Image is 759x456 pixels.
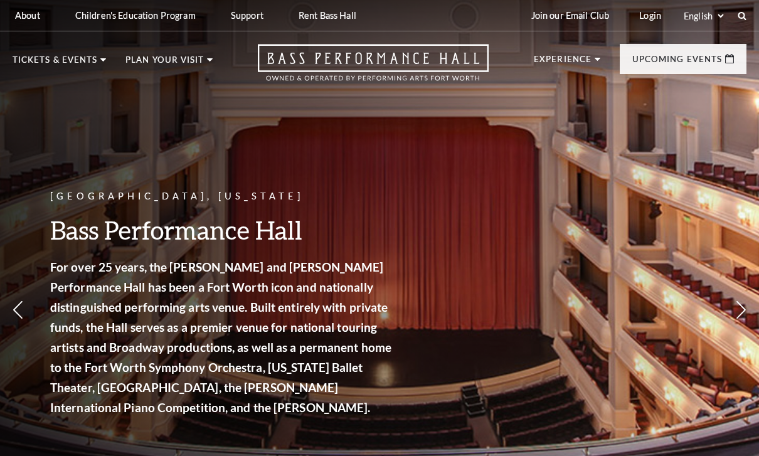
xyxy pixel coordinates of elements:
p: Children's Education Program [75,10,196,21]
p: About [15,10,40,21]
p: Rent Bass Hall [299,10,356,21]
p: Experience [534,55,592,70]
p: Tickets & Events [13,56,97,71]
p: Support [231,10,263,21]
p: Plan Your Visit [125,56,204,71]
p: [GEOGRAPHIC_DATA], [US_STATE] [50,189,395,204]
p: Upcoming Events [632,55,722,70]
select: Select: [681,10,726,22]
strong: For over 25 years, the [PERSON_NAME] and [PERSON_NAME] Performance Hall has been a Fort Worth ico... [50,260,391,415]
h3: Bass Performance Hall [50,214,395,246]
